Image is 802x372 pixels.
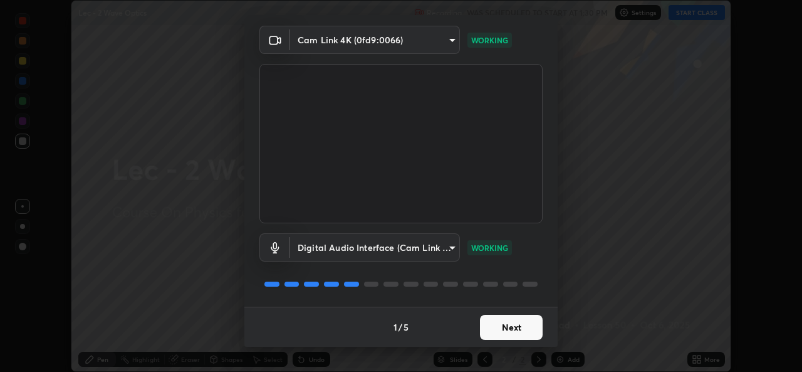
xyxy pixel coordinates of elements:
p: WORKING [471,35,508,46]
p: WORKING [471,242,508,253]
div: Cam Link 4K (0fd9:0066) [290,26,460,54]
div: Cam Link 4K (0fd9:0066) [290,233,460,262]
h4: 5 [404,321,409,334]
h4: / [398,321,402,334]
button: Next [480,315,543,340]
h4: 1 [393,321,397,334]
